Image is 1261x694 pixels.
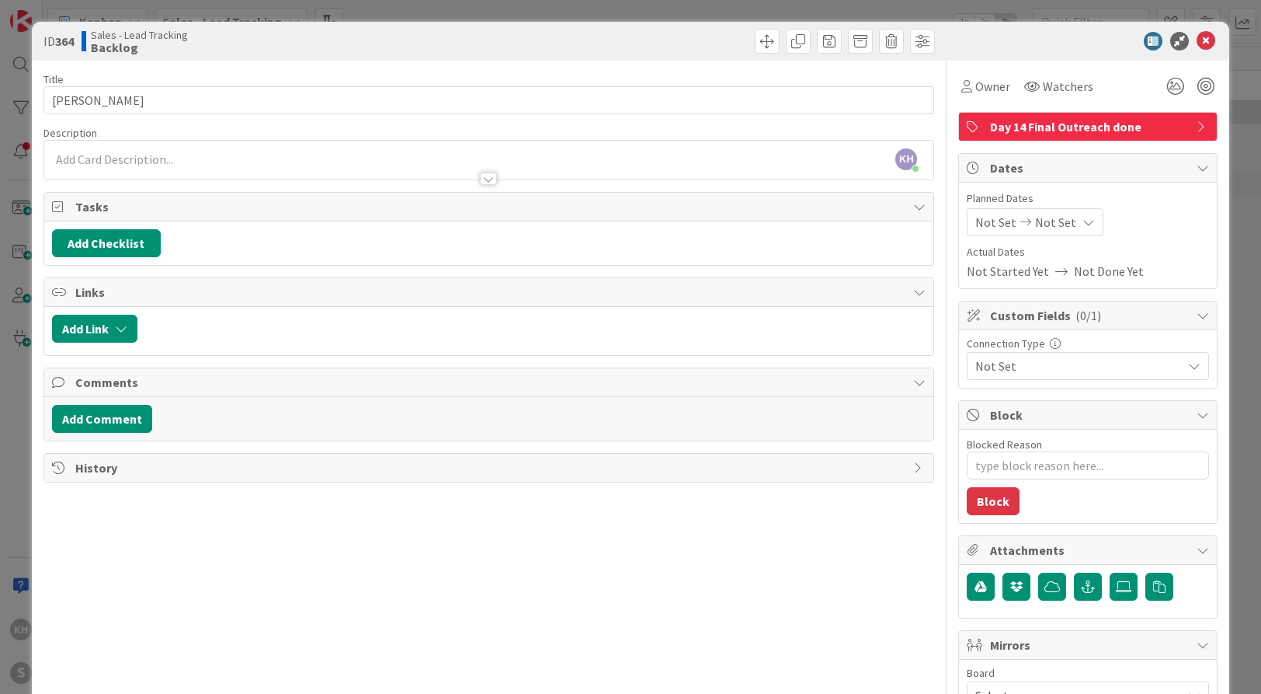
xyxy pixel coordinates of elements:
span: Sales - Lead Tracking [91,29,188,41]
b: Backlog [91,41,188,54]
label: Blocked Reason [967,438,1042,452]
span: Board [967,668,995,678]
div: Connection Type [967,338,1209,349]
span: Dates [990,159,1189,177]
button: Add Link [52,315,137,343]
span: Actual Dates [967,244,1209,260]
span: Not Started Yet [967,262,1049,281]
span: Block [990,406,1189,424]
span: Planned Dates [967,190,1209,207]
span: Description [43,126,97,140]
span: Not Set [1035,213,1076,232]
span: ( 0/1 ) [1075,308,1101,323]
span: Comments [75,373,906,392]
span: KH [895,148,917,170]
span: Not Done Yet [1074,262,1144,281]
span: Not Set [975,213,1016,232]
label: Title [43,72,64,86]
span: Not Set [975,355,1174,377]
span: Links [75,283,906,302]
span: Tasks [75,197,906,216]
span: History [75,459,906,477]
button: Add Checklist [52,229,161,257]
span: Mirrors [990,636,1189,654]
span: Watchers [1043,77,1093,96]
button: Block [967,487,1020,515]
span: ID [43,32,74,51]
span: Day 14 Final Outreach done [990,117,1189,136]
span: Owner [975,77,1010,96]
button: Add Comment [52,405,152,433]
span: Attachments [990,541,1189,560]
span: Custom Fields [990,306,1189,325]
b: 364 [55,33,74,49]
input: type card name here... [43,86,935,114]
